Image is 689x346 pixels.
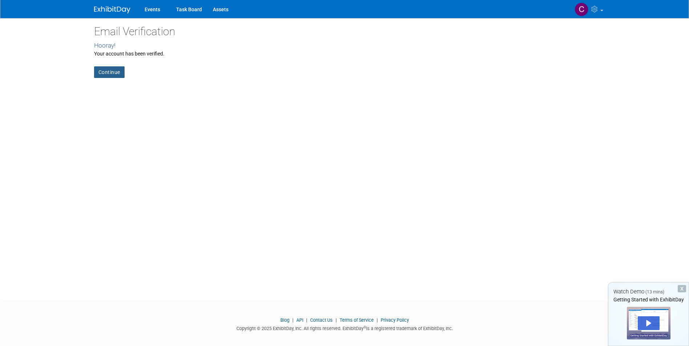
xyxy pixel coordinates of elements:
a: Continue [94,66,125,78]
div: Your account has been verified. [94,50,595,57]
sup: ® [364,325,366,329]
span: | [334,317,339,323]
a: Contact Us [310,317,333,323]
span: | [304,317,309,323]
a: Blog [280,317,289,323]
div: Hooray! [94,41,595,50]
img: Christina Gray [575,3,588,16]
div: Play [638,316,660,330]
a: Privacy Policy [381,317,409,323]
div: Getting Started with ExhibitDay [608,296,689,303]
div: Dismiss [678,285,686,292]
span: (13 mins) [645,289,664,294]
span: | [291,317,295,323]
a: API [296,317,303,323]
img: ExhibitDay [94,6,130,13]
span: | [375,317,380,323]
div: Watch Demo [608,288,689,296]
h2: Email Verification [94,25,595,37]
a: Terms of Service [340,317,374,323]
